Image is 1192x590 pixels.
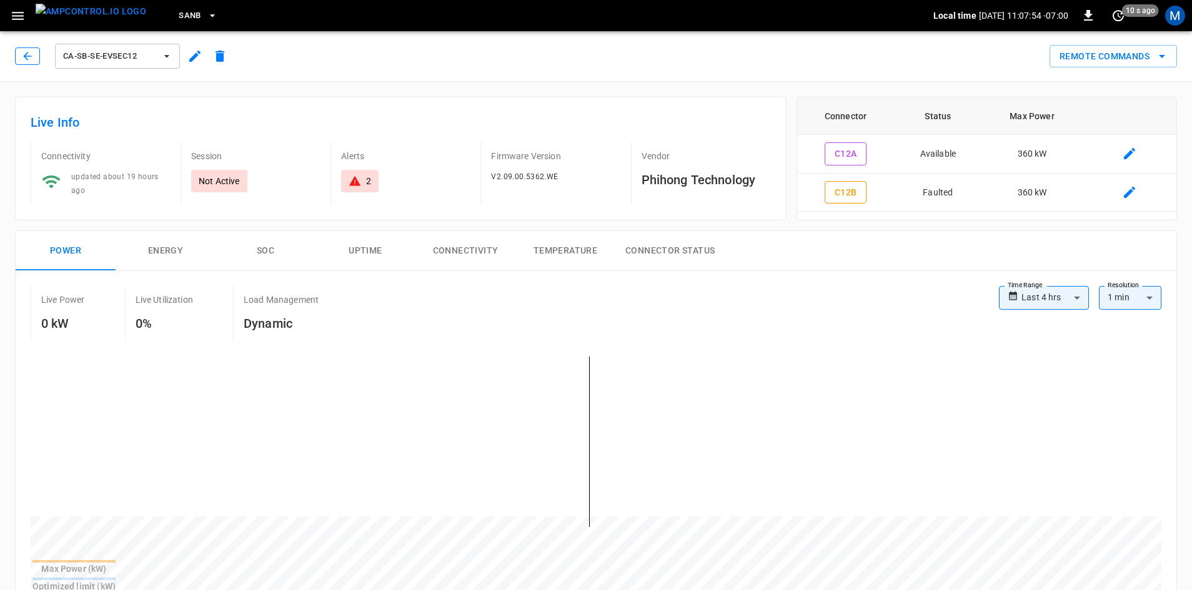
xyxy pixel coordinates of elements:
[16,231,116,271] button: Power
[1108,280,1139,290] label: Resolution
[341,150,470,162] p: Alerts
[41,150,171,162] p: Connectivity
[55,44,180,69] button: ca-sb-se-evseC12
[981,174,1083,212] td: 360 kW
[491,172,558,181] span: V2.09.00.5362.WE
[797,97,895,135] th: Connector
[825,181,867,204] button: C12B
[136,293,193,306] p: Live Utilization
[642,170,771,190] h6: Phihong Technology
[1050,45,1177,68] div: remote commands options
[41,313,85,333] h6: 0 kW
[315,231,415,271] button: Uptime
[31,112,771,132] h6: Live Info
[615,231,725,271] button: Connector Status
[1108,6,1128,26] button: set refresh interval
[244,313,319,333] h6: Dynamic
[491,150,620,162] p: Firmware Version
[199,175,240,187] p: Not Active
[36,4,146,19] img: ampcontrol.io logo
[1050,45,1177,68] button: Remote Commands
[71,172,159,195] span: updated about 19 hours ago
[979,9,1068,22] p: [DATE] 11:07:54 -07:00
[415,231,515,271] button: Connectivity
[366,175,371,187] div: 2
[116,231,216,271] button: Energy
[825,142,867,165] button: C12A
[1099,286,1161,310] div: 1 min
[894,135,981,174] td: Available
[191,150,320,162] p: Session
[981,97,1083,135] th: Max Power
[1021,286,1089,310] div: Last 4 hrs
[179,9,201,23] span: SanB
[1008,280,1043,290] label: Time Range
[174,4,222,28] button: SanB
[41,293,85,306] p: Live Power
[642,150,771,162] p: Vendor
[1122,4,1159,17] span: 10 s ago
[1165,6,1185,26] div: profile-icon
[797,97,1176,212] table: connector table
[933,9,976,22] p: Local time
[136,313,193,333] h6: 0%
[515,231,615,271] button: Temperature
[216,231,315,271] button: SOC
[894,97,981,135] th: Status
[244,293,319,306] p: Load Management
[981,135,1083,174] td: 360 kW
[894,174,981,212] td: Faulted
[63,49,156,64] span: ca-sb-se-evseC12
